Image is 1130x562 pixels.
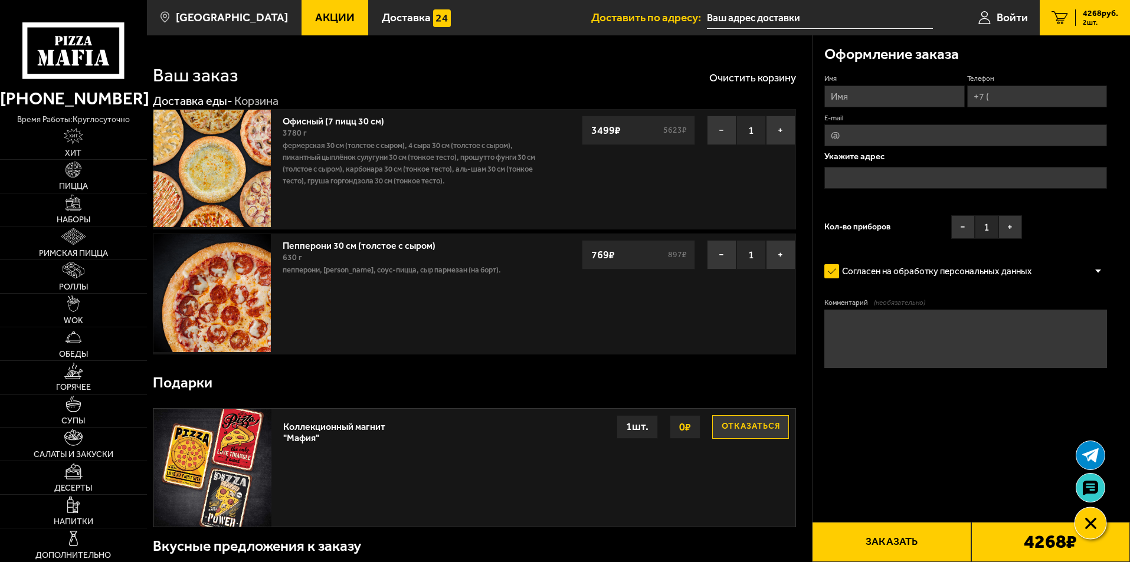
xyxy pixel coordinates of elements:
span: Роллы [59,283,88,291]
p: Укажите адрес [824,152,1107,161]
span: Супы [61,417,85,425]
label: Комментарий [824,298,1107,308]
span: 1 [736,116,766,145]
h3: Подарки [153,376,212,390]
span: WOK [64,317,83,325]
span: Дополнительно [35,551,111,560]
span: Горячее [56,383,91,392]
s: 897 ₽ [666,251,689,259]
h3: Вкусные предложения к заказу [153,539,361,554]
span: Напитки [54,518,93,526]
span: Обеды [59,350,88,359]
label: E-mail [824,113,1107,123]
button: Отказаться [712,415,789,439]
button: + [766,240,795,270]
span: 630 г [283,252,302,262]
input: +7 ( [967,86,1107,107]
button: + [998,215,1022,239]
button: − [707,240,736,270]
button: + [766,116,795,145]
span: 1 [975,215,998,239]
a: Доставка еды- [153,94,232,108]
a: Офисный (7 пицц 30 см) [283,112,396,127]
div: 1 шт. [617,415,658,439]
span: Пицца [59,182,88,190]
div: Корзина [234,94,279,109]
span: Наборы [57,216,90,224]
label: Согласен на обработку персональных данных [824,259,1044,283]
input: Ваш адрес доставки [707,7,933,29]
input: @ [824,124,1107,146]
span: Хит [65,149,81,157]
span: (необязательно) [874,298,925,308]
strong: 0 ₽ [676,416,694,438]
a: Коллекционный магнит "Мафия"Отказаться0₽1шт. [153,409,795,527]
div: Коллекционный магнит "Мафия" [283,415,393,443]
span: Доставка [382,12,431,23]
span: [GEOGRAPHIC_DATA] [176,12,288,23]
span: Салаты и закуски [34,451,113,459]
span: Доставить по адресу: [591,12,707,23]
span: 2 шт. [1083,19,1118,26]
strong: 3499 ₽ [588,119,624,142]
label: Телефон [967,74,1107,84]
span: Кол-во приборов [824,223,890,231]
span: 4268 руб. [1083,9,1118,18]
span: 3780 г [283,128,307,138]
span: Акции [315,12,355,23]
img: 15daf4d41897b9f0e9f617042186c801.svg [433,9,451,27]
h3: Оформление заказа [824,47,959,62]
button: − [951,215,975,239]
p: пепперони, [PERSON_NAME], соус-пицца, сыр пармезан (на борт). [283,264,545,276]
label: Имя [824,74,964,84]
h1: Ваш заказ [153,66,238,85]
span: Римская пицца [39,249,108,258]
button: Очистить корзину [709,73,796,83]
span: Войти [997,12,1028,23]
s: 5623 ₽ [661,126,689,134]
span: 1 [736,240,766,270]
a: Пепперони 30 см (толстое с сыром) [283,236,447,251]
b: 4268 ₽ [1024,533,1077,551]
input: Имя [824,86,964,107]
p: Фермерская 30 см (толстое с сыром), 4 сыра 30 см (толстое с сыром), Пикантный цыплёнок сулугуни 3... [283,140,545,187]
button: − [707,116,736,145]
strong: 769 ₽ [588,244,618,266]
span: Десерты [54,484,92,492]
button: Заказать [812,522,971,562]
